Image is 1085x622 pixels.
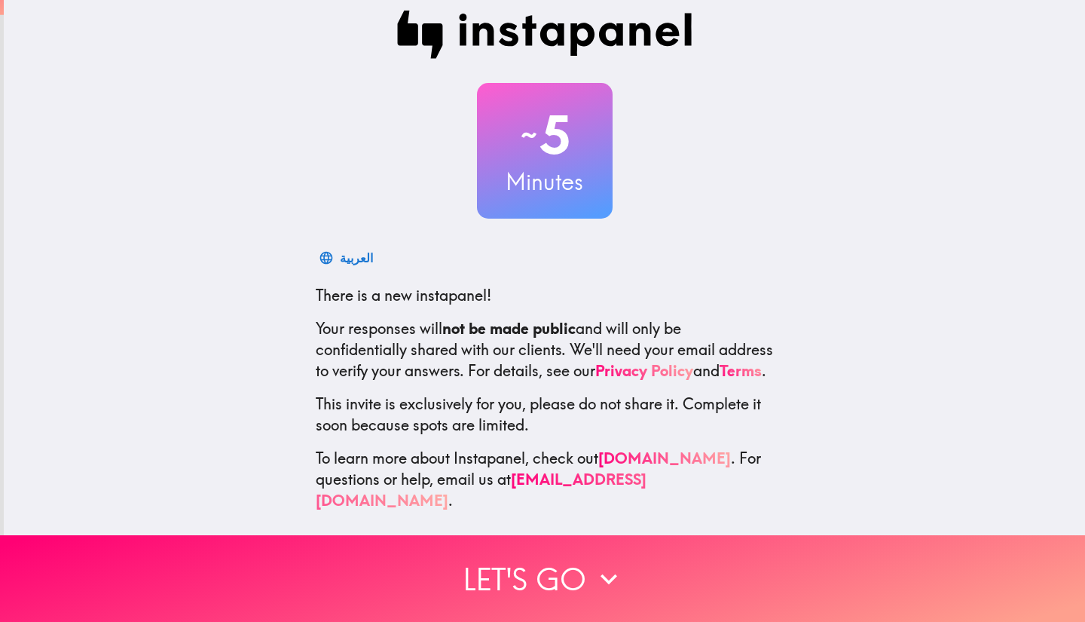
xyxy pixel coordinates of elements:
p: To learn more about Instapanel, check out . For questions or help, email us at . [316,448,774,511]
h3: Minutes [477,166,613,198]
h2: 5 [477,104,613,166]
p: This invite is exclusively for you, please do not share it. Complete it soon because spots are li... [316,394,774,436]
a: [EMAIL_ADDRESS][DOMAIN_NAME] [316,470,646,510]
span: There is a new instapanel! [316,286,491,305]
img: Instapanel [397,11,692,59]
span: ~ [518,112,539,158]
div: العربية [340,247,373,268]
a: Privacy Policy [595,361,693,380]
button: العربية [316,243,379,273]
b: not be made public [442,319,576,338]
a: [DOMAIN_NAME] [598,449,731,467]
p: Your responses will and will only be confidentially shared with our clients. We'll need your emai... [316,318,774,381]
a: Terms [720,361,762,380]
